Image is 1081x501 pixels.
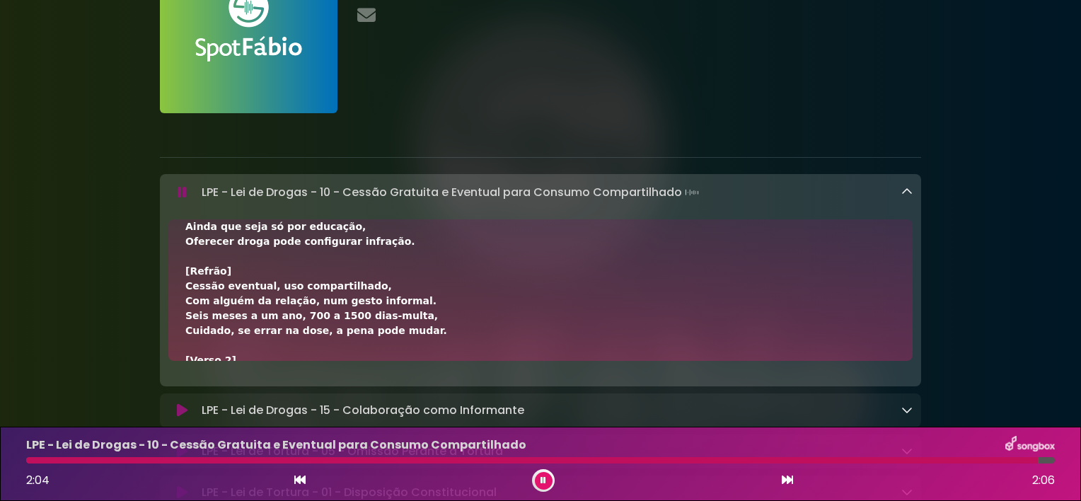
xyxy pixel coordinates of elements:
img: songbox-logo-white.png [1005,436,1055,454]
p: LPE - Lei de Drogas - 15 - Colaboração como Informante [202,402,524,419]
img: waveform4.gif [682,183,702,202]
p: LPE - Lei de Drogas - 10 - Cessão Gratuita e Eventual para Consumo Compartilhado [26,437,526,454]
p: LPE - Lei de Drogas - 10 - Cessão Gratuita e Eventual para Consumo Compartilhado [202,183,702,202]
span: 2:04 [26,472,50,488]
span: 2:06 [1032,472,1055,489]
